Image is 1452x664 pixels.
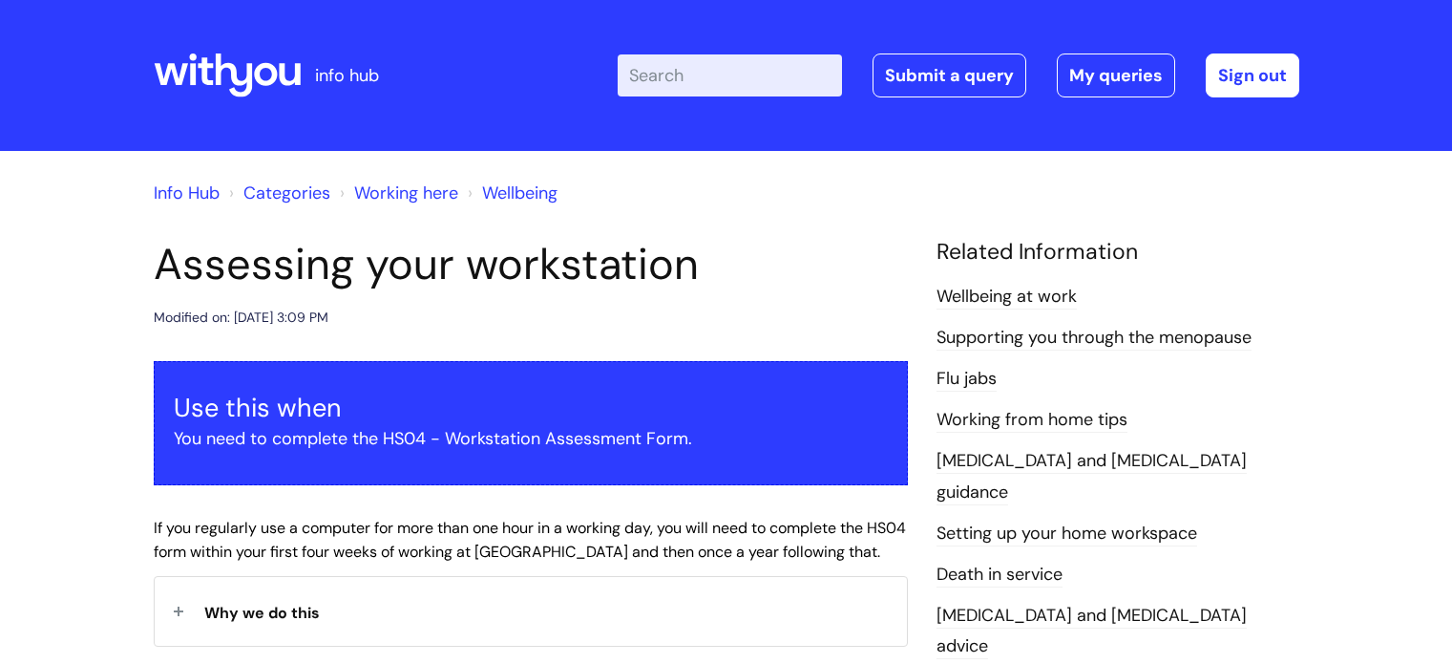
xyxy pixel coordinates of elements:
li: Solution home [224,178,330,208]
a: [MEDICAL_DATA] and [MEDICAL_DATA] advice [936,604,1247,659]
div: Modified on: [DATE] 3:09 PM [154,306,328,330]
p: You need to complete the HS04 - Workstation Assessment Form. [174,423,888,454]
span: If you regularly use a computer for more than one hour in a working day, you will need to complet... [154,518,906,562]
a: My queries [1057,54,1175,97]
a: [MEDICAL_DATA] and [MEDICAL_DATA] guidance [936,449,1247,504]
a: Setting up your home workspace [936,522,1197,546]
a: Submit a query [873,54,1026,97]
li: Working here [335,178,458,208]
input: Search [618,54,842,96]
h3: Use this when [174,393,888,423]
a: Working here [354,182,458,204]
a: Flu jabs [936,367,997,392]
h1: Assessing your workstation [154,239,908,290]
li: Wellbeing [463,178,558,208]
a: Sign out [1206,54,1299,97]
a: Wellbeing [482,182,558,204]
a: Categories [243,182,330,204]
p: info hub [315,60,379,91]
h4: Related Information [936,239,1299,266]
a: Supporting you through the menopause [936,326,1252,351]
a: Wellbeing at work [936,285,1077,310]
span: Why we do this [204,603,320,623]
a: Working from home tips [936,408,1127,433]
div: | - [618,54,1299,97]
a: Death in service [936,563,1063,588]
a: Info Hub [154,182,220,204]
